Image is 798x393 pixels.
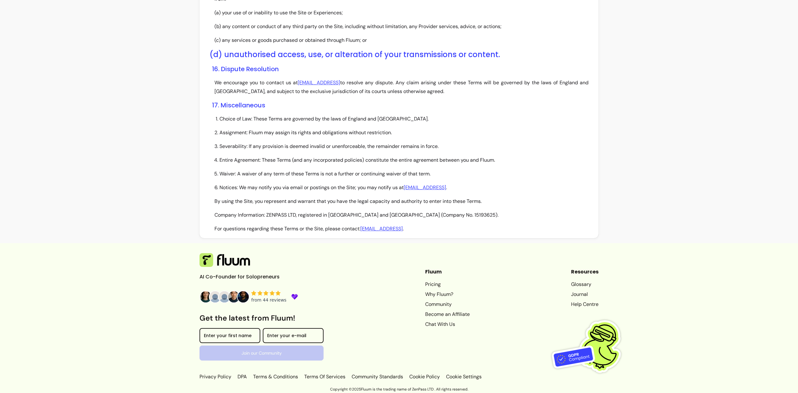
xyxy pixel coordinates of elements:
li: Waiver: A waiver of any term of these Terms is not a further or continuing waiver of that term. [219,169,589,178]
li: Entire Agreement: These Terms (and any incorporated policies) constitute the entire agreement bet... [219,156,589,165]
a: Journal [571,291,598,298]
a: Privacy Policy [199,373,233,381]
a: Community Standards [350,373,404,381]
li: Severability: If any provision is deemed invalid or unenforceable, the remainder remains in force. [219,142,589,151]
li: Assignment: Fluum may assign its rights and obligations without restriction. [219,128,589,137]
p: (a) your use of or inability to use the Site or Experiences; [214,8,589,17]
a: Terms Of Services [303,373,347,381]
li: Notices: We may notify you via email or postings on the Site; you may notify us at . [219,183,589,192]
p: We encourage you to contact us at to resolve any dispute. Any claim arising under these Terms wil... [214,78,589,96]
a: [EMAIL_ADDRESS] [404,184,446,191]
h3: 17. Miscellaneous [212,101,589,110]
a: [EMAIL_ADDRESS] [298,79,340,86]
a: Become an Affiliate [425,311,470,318]
a: Pricing [425,281,470,288]
a: Terms & Conditions [252,373,299,381]
p: For questions regarding these Terms or the Site, please contact: . [214,224,589,233]
input: Enter your first name [204,334,256,340]
h3: 16. Dispute Resolution [212,65,589,73]
p: Cookie Settings [445,373,482,381]
a: [EMAIL_ADDRESS] [360,225,403,232]
a: DPA [236,373,248,381]
h3: Get the latest from Fluum! [199,313,324,323]
a: Help Centre [571,301,598,308]
a: Why Fluum? [425,291,470,298]
h2: (d) unauthorised access, use, or alteration of your transmissions or content. [209,50,589,60]
a: Community [425,301,470,308]
img: Fluum Logo [199,253,250,267]
input: Enter your e-mail [267,334,319,340]
p: (b) any content or conduct of any third party on the Site, including without limitation, any Prov... [214,22,589,31]
a: Cookie Policy [408,373,441,381]
p: AI Co-Founder for Solopreneurs [199,273,293,281]
p: By using the Site, you represent and warrant that you have the legal capacity and authority to en... [214,197,589,206]
li: Choice of Law: These Terms are governed by the laws of England and [GEOGRAPHIC_DATA]. [219,115,589,123]
p: (c) any services or goods purchased or obtained through Fluum; or [214,36,589,45]
p: Company Information: ZENPASS LTD, registered in [GEOGRAPHIC_DATA] and [GEOGRAPHIC_DATA] (Company ... [214,211,589,219]
a: Glossary [571,281,598,288]
header: Resources [571,268,598,276]
a: Chat With Us [425,321,470,328]
header: Fluum [425,268,470,276]
img: Fluum is GDPR compliant [552,307,630,385]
